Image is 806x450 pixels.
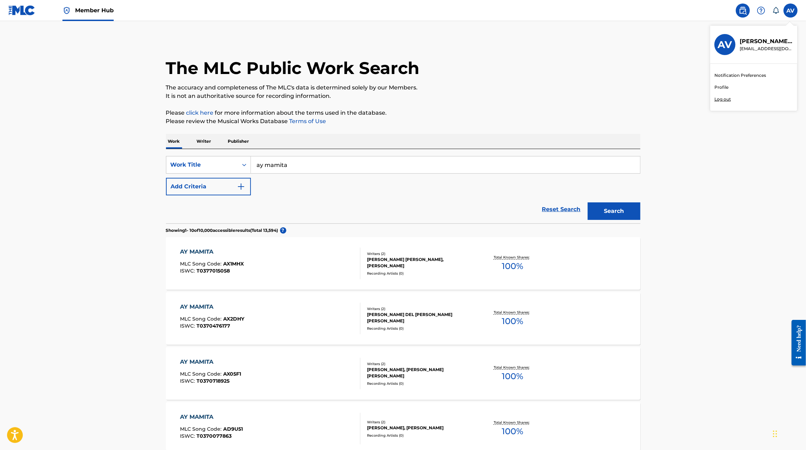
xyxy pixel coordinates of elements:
span: 100 % [502,370,523,383]
div: AY MAMITA [180,358,241,366]
span: MLC Song Code : [180,371,223,377]
p: Log out [714,96,731,102]
span: T0370476177 [196,323,230,329]
p: Total Known Shares: [494,365,531,370]
p: Total Known Shares: [494,255,531,260]
div: Writers ( 2 ) [367,251,473,256]
iframe: Chat Widget [771,416,806,450]
div: Help [754,4,768,18]
span: T0377015058 [196,268,230,274]
a: AY MAMITAMLC Song Code:AX05F1ISWC:T0370718925Writers (2)[PERSON_NAME], [PERSON_NAME] [PERSON_NAME... [166,347,640,400]
p: Please review the Musical Works Database [166,117,640,126]
div: Recording Artists ( 0 ) [367,433,473,438]
a: Profile [714,84,728,90]
span: MLC Song Code : [180,426,223,432]
p: It is not an authoritative source for recording information. [166,92,640,100]
div: User Menu [784,4,798,18]
span: 100 % [502,315,523,328]
button: Add Criteria [166,178,251,195]
p: Work [166,134,182,149]
span: AX2DHY [223,316,244,322]
span: ISWC : [180,433,196,439]
div: AY MAMITA [180,413,243,421]
div: AY MAMITA [180,303,244,311]
div: Notifications [772,7,779,14]
span: MLC Song Code : [180,316,223,322]
div: Recording Artists ( 0 ) [367,271,473,276]
span: 100 % [502,260,523,273]
div: Writers ( 2 ) [367,306,473,311]
button: Search [588,202,640,220]
span: T0370718925 [196,378,229,384]
span: MLC Song Code : [180,261,223,267]
a: click here [186,109,214,116]
div: Work Title [171,161,234,169]
div: [PERSON_NAME], [PERSON_NAME] [PERSON_NAME] [367,367,473,379]
p: Total Known Shares: [494,420,531,425]
div: [PERSON_NAME], [PERSON_NAME] [367,425,473,431]
p: The accuracy and completeness of The MLC's data is determined solely by our Members. [166,83,640,92]
img: help [757,6,765,15]
p: Alan Daniel Villarreal Solis [740,37,793,46]
span: AX1MHX [223,261,244,267]
img: Top Rightsholder [62,6,71,15]
img: 9d2ae6d4665cec9f34b9.svg [237,182,245,191]
a: AY MAMITAMLC Song Code:AX1MHXISWC:T0377015058Writers (2)[PERSON_NAME] [PERSON_NAME], [PERSON_NAME... [166,237,640,290]
div: [PERSON_NAME] [PERSON_NAME], [PERSON_NAME] [367,256,473,269]
p: Publisher [226,134,251,149]
span: Member Hub [75,6,114,14]
span: AV [787,7,795,15]
h1: The MLC Public Work Search [166,58,420,79]
span: ISWC : [180,268,196,274]
div: Arrastrar [773,423,777,444]
span: ? [280,227,286,234]
span: T0370077863 [196,433,232,439]
a: Terms of Use [288,118,326,125]
span: 100 % [502,425,523,438]
p: Total Known Shares: [494,310,531,315]
a: Reset Search [539,202,584,217]
img: MLC Logo [8,5,35,15]
div: Writers ( 2 ) [367,419,473,425]
form: Search Form [166,156,640,223]
a: Public Search [736,4,750,18]
span: AD9U51 [223,426,243,432]
div: Widget de chat [771,416,806,450]
p: alandviso@gmail.com [740,46,793,52]
span: AX05F1 [223,371,241,377]
span: ISWC : [180,378,196,384]
span: ISWC : [180,323,196,329]
p: Writer [195,134,213,149]
h3: AV [718,39,732,51]
div: Recording Artists ( 0 ) [367,381,473,386]
img: search [739,6,747,15]
a: Notification Preferences [714,72,766,79]
div: [PERSON_NAME] DEL [PERSON_NAME] [PERSON_NAME] [367,311,473,324]
p: Please for more information about the terms used in the database. [166,109,640,117]
a: AY MAMITAMLC Song Code:AX2DHYISWC:T0370476177Writers (2)[PERSON_NAME] DEL [PERSON_NAME] [PERSON_N... [166,292,640,345]
div: Recording Artists ( 0 ) [367,326,473,331]
iframe: Resource Center [786,315,806,371]
p: Showing 1 - 10 of 10,000 accessible results (Total 13,594 ) [166,227,278,234]
div: Writers ( 2 ) [367,361,473,367]
div: AY MAMITA [180,248,244,256]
